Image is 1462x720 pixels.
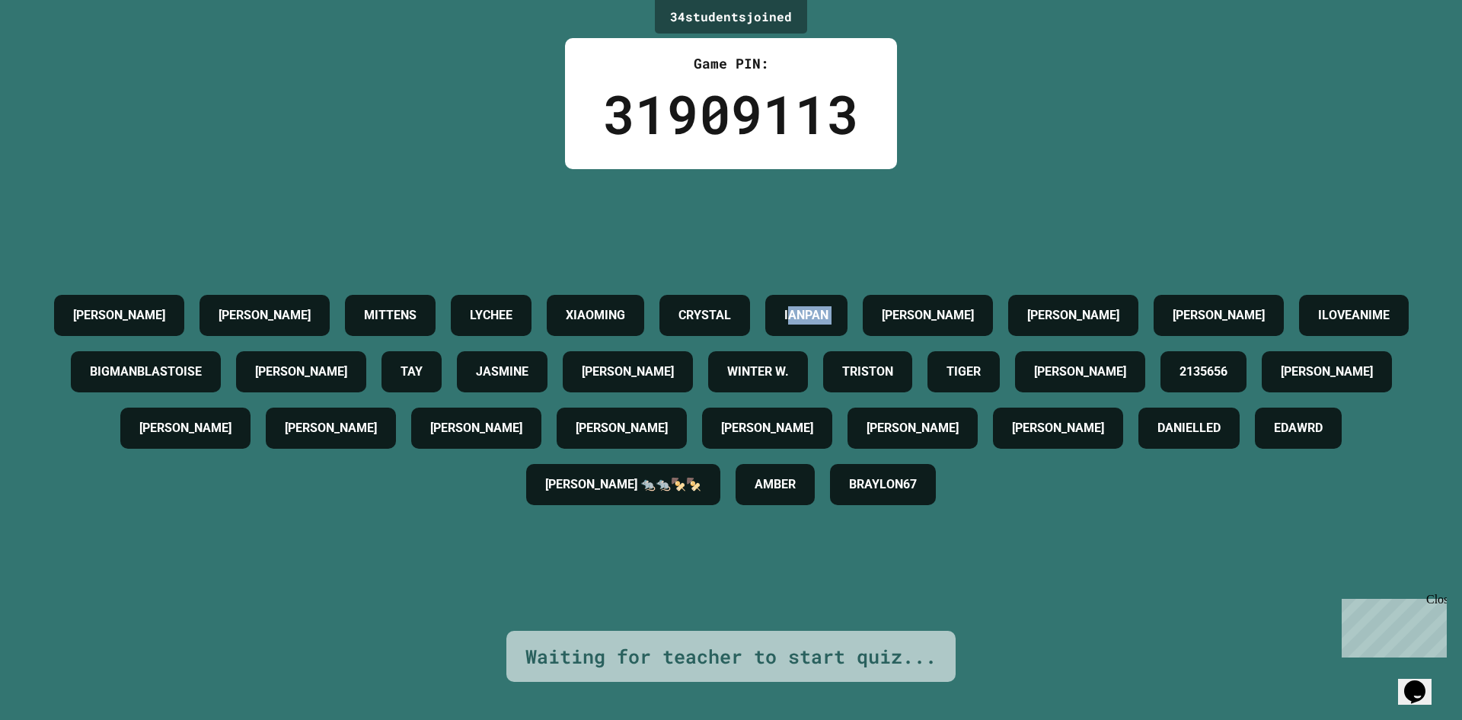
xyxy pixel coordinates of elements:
[401,363,423,381] h4: TAY
[755,475,796,494] h4: AMBER
[476,363,528,381] h4: JASMINE
[727,363,789,381] h4: WINTER W.
[1281,363,1373,381] h4: [PERSON_NAME]
[1398,659,1447,705] iframe: chat widget
[1274,419,1323,437] h4: EDAWRD
[255,363,347,381] h4: [PERSON_NAME]
[1173,306,1265,325] h4: [PERSON_NAME]
[1027,306,1119,325] h4: [PERSON_NAME]
[1179,363,1227,381] h4: 2135656
[849,475,917,494] h4: BRAYLON67
[842,363,893,381] h4: TRISTON
[1318,306,1390,325] h4: ILOVEANIME
[430,419,522,437] h4: [PERSON_NAME]
[73,306,165,325] h4: [PERSON_NAME]
[470,306,512,325] h4: LYCHEE
[219,306,311,325] h4: [PERSON_NAME]
[566,306,625,325] h4: XIAOMING
[139,419,231,437] h4: [PERSON_NAME]
[678,306,731,325] h4: CRYSTAL
[1034,363,1126,381] h4: [PERSON_NAME]
[603,74,859,154] div: 31909113
[545,475,701,494] h4: [PERSON_NAME] 🐀🐀🍢🍢
[525,642,937,671] div: Waiting for teacher to start quiz...
[6,6,105,97] div: Chat with us now!Close
[285,419,377,437] h4: [PERSON_NAME]
[946,363,981,381] h4: TIGER
[1157,419,1221,437] h4: DANIELLED
[603,53,859,74] div: Game PIN:
[90,363,202,381] h4: BIGMANBLASTOISE
[784,306,828,325] h4: IANPAN
[1336,593,1447,658] iframe: chat widget
[867,419,959,437] h4: [PERSON_NAME]
[364,306,417,325] h4: MITTENS
[882,306,974,325] h4: [PERSON_NAME]
[576,419,668,437] h4: [PERSON_NAME]
[721,419,813,437] h4: [PERSON_NAME]
[582,363,674,381] h4: [PERSON_NAME]
[1012,419,1104,437] h4: [PERSON_NAME]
